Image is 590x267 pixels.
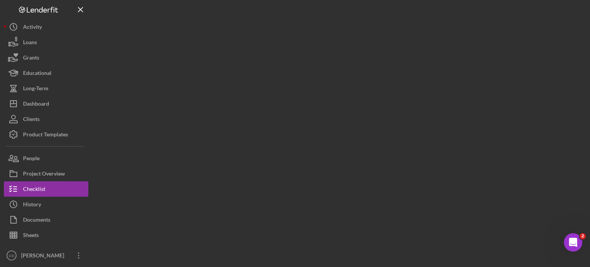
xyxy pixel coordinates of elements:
text: CS [9,254,14,258]
button: History [4,197,88,212]
button: Educational [4,65,88,81]
button: People [4,151,88,166]
div: Dashboard [23,96,49,113]
div: Long-Term [23,81,48,98]
button: Checklist [4,181,88,197]
div: People [23,151,40,168]
button: Dashboard [4,96,88,111]
button: Loans [4,35,88,50]
span: 2 [580,233,586,239]
div: Project Overview [23,166,65,183]
div: Educational [23,65,51,83]
button: Clients [4,111,88,127]
button: Long-Term [4,81,88,96]
button: Activity [4,19,88,35]
div: Sheets [23,227,39,245]
button: Project Overview [4,166,88,181]
button: Grants [4,50,88,65]
button: Documents [4,212,88,227]
button: Sheets [4,227,88,243]
div: Product Templates [23,127,68,144]
div: Grants [23,50,39,67]
button: CS[PERSON_NAME] [4,248,88,263]
div: Documents [23,212,50,229]
button: Product Templates [4,127,88,142]
div: Clients [23,111,40,129]
div: History [23,197,41,214]
div: Loans [23,35,37,52]
div: Activity [23,19,42,36]
div: Checklist [23,181,45,199]
div: [PERSON_NAME] [19,248,69,265]
iframe: Intercom live chat [564,233,582,252]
